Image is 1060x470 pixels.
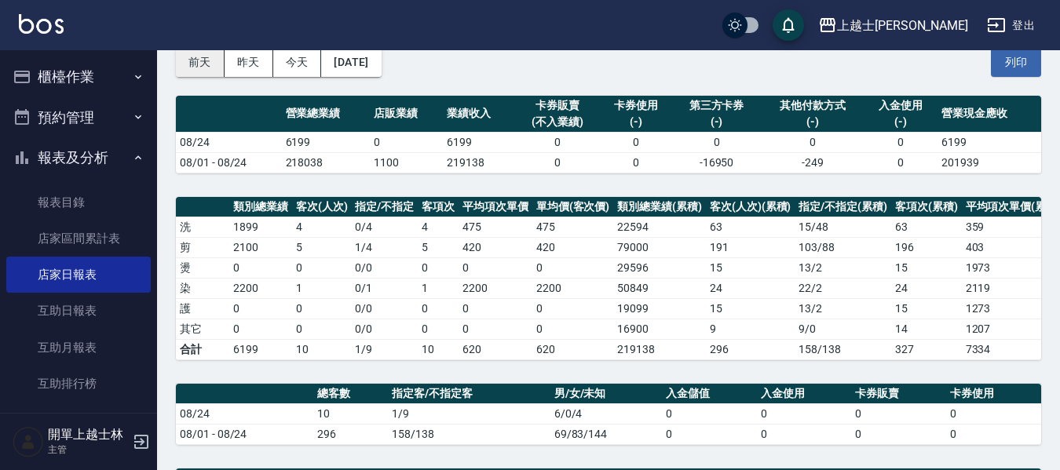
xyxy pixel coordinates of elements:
a: 報表目錄 [6,184,151,220]
button: 昨天 [225,48,273,77]
div: 卡券使用 [603,97,668,114]
td: 15 / 48 [795,217,891,237]
th: 客項次 [418,197,459,217]
td: -16950 [672,152,761,173]
td: 6199 [938,132,1041,152]
th: 店販業績 [370,96,443,133]
th: 指定客/不指定客 [388,384,550,404]
td: 50849 [613,278,706,298]
td: 24 [706,278,795,298]
a: 店家區間累計表 [6,220,151,257]
td: 620 [459,339,532,359]
th: 客次(人次)(累積) [706,197,795,217]
td: 14 [891,319,962,339]
th: 男/女/未知 [550,384,662,404]
th: 入金使用 [757,384,852,404]
td: 475 [459,217,532,237]
td: 69/83/144 [550,424,662,444]
td: 0 [532,298,614,319]
td: 0 [459,319,532,339]
td: 0 [599,152,672,173]
a: 店家日報表 [6,257,151,293]
button: 今天 [273,48,322,77]
td: 22594 [613,217,706,237]
td: 196 [891,237,962,257]
th: 類別總業績(累積) [613,197,706,217]
a: 互助排行榜 [6,366,151,402]
td: 其它 [176,319,229,339]
td: 6/0/4 [550,403,662,424]
td: 08/01 - 08/24 [176,424,313,444]
div: 其他付款方式 [765,97,861,114]
div: 上越士[PERSON_NAME] [837,16,968,35]
td: 0 [292,319,352,339]
td: 2200 [229,278,292,298]
td: 合計 [176,339,229,359]
td: 0 [532,319,614,339]
a: 互助日報表 [6,293,151,329]
td: 5 [418,237,459,257]
td: 2200 [459,278,532,298]
td: 420 [532,237,614,257]
th: 平均項次單價 [459,197,532,217]
img: Person [13,426,44,457]
td: 6199 [229,339,292,359]
td: 420 [459,237,532,257]
td: 2100 [229,237,292,257]
td: 0 [459,298,532,319]
button: 前天 [176,48,225,77]
th: 業績收入 [443,96,516,133]
td: 0 [516,152,600,173]
td: 19099 [613,298,706,319]
td: 16900 [613,319,706,339]
td: 13 / 2 [795,298,891,319]
td: 10 [292,339,352,359]
td: 0 [292,257,352,278]
td: 0 [946,424,1041,444]
table: a dense table [176,96,1041,173]
td: 103 / 88 [795,237,891,257]
td: 327 [891,339,962,359]
td: 燙 [176,257,229,278]
td: 護 [176,298,229,319]
h5: 開單上越士林 [48,427,128,443]
th: 入金儲值 [662,384,757,404]
button: 上越士[PERSON_NAME] [812,9,974,42]
td: 0 [516,132,600,152]
td: 0 [757,403,852,424]
table: a dense table [176,384,1041,445]
td: 0 / 4 [351,217,418,237]
td: 0 / 0 [351,319,418,339]
td: 620 [532,339,614,359]
button: [DATE] [321,48,381,77]
td: 10 [313,403,388,424]
td: 475 [532,217,614,237]
button: 列印 [991,48,1041,77]
td: 染 [176,278,229,298]
img: Logo [19,14,64,34]
td: 4 [292,217,352,237]
td: 1 [418,278,459,298]
div: 卡券販賣 [520,97,596,114]
td: 0 [229,298,292,319]
td: 22 / 2 [795,278,891,298]
td: 9 [706,319,795,339]
td: 63 [891,217,962,237]
td: 0 [851,424,946,444]
td: 08/24 [176,403,313,424]
td: 15 [891,257,962,278]
td: 0 [459,257,532,278]
td: 0 [229,319,292,339]
p: 主管 [48,443,128,457]
td: 158/138 [388,424,550,444]
td: 6199 [282,132,371,152]
td: 1/9 [351,339,418,359]
td: 1 [292,278,352,298]
button: 登出 [981,11,1041,40]
th: 總客數 [313,384,388,404]
div: 入金使用 [868,97,934,114]
th: 指定/不指定(累積) [795,197,891,217]
div: (-) [676,114,757,130]
td: 191 [706,237,795,257]
td: 08/01 - 08/24 [176,152,282,173]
